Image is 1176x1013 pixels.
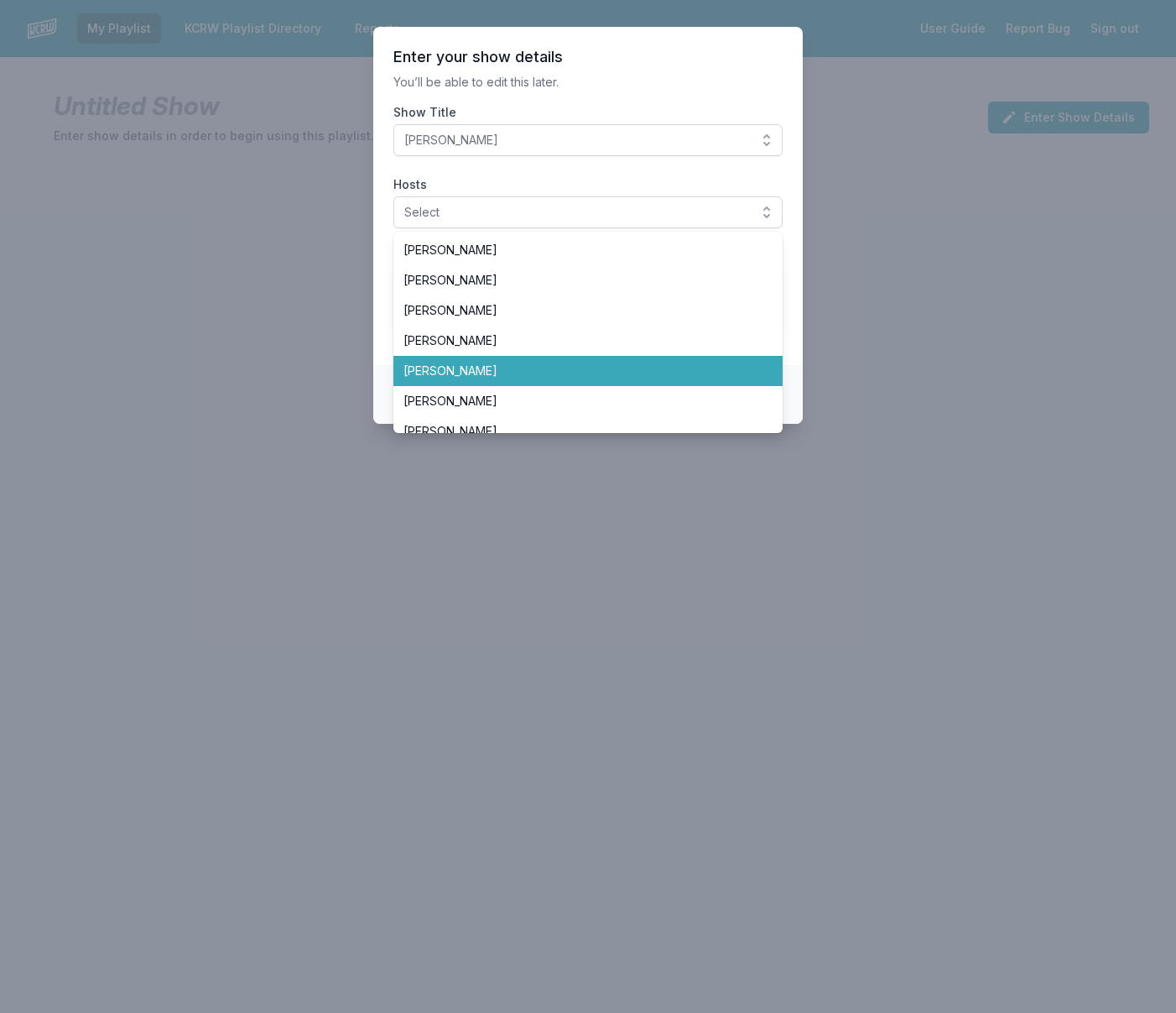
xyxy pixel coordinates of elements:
[404,204,748,221] span: Select
[404,132,748,149] span: [PERSON_NAME]
[403,302,752,319] span: [PERSON_NAME]
[403,393,752,410] span: [PERSON_NAME]
[403,272,752,289] span: [PERSON_NAME]
[403,423,752,440] span: [PERSON_NAME]
[393,196,783,228] button: Select
[403,363,752,379] span: [PERSON_NAME]
[393,74,783,91] p: You’ll be able to edit this later.
[393,104,783,121] label: Show Title
[393,124,783,156] button: [PERSON_NAME]
[393,47,783,67] header: Enter your show details
[403,332,752,349] span: [PERSON_NAME]
[403,242,752,258] span: [PERSON_NAME]
[393,176,783,193] label: Hosts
